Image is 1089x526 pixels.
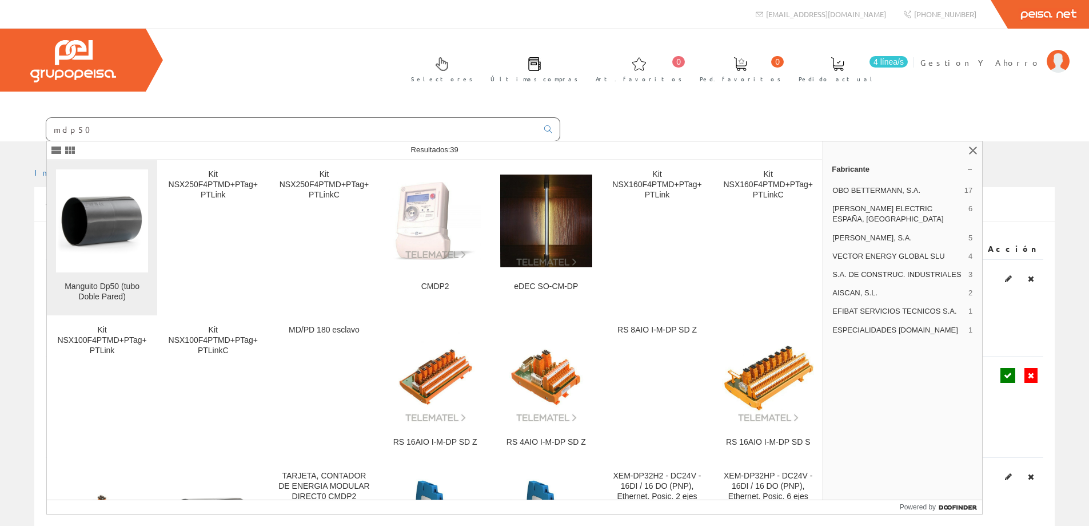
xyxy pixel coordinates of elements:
[700,73,781,85] span: Ped. favoritos
[602,160,712,315] a: Kit NSX160F4PTMD+PTag+PTLink
[968,204,972,224] span: 6
[500,437,592,448] div: RS 4AIO I-M-DP SD Z
[1000,368,1015,383] a: Guardar
[47,160,157,315] a: Manguito Dp50 (tubo Doble Pared) Manguito Dp50 (tubo Doble Pared)
[1024,469,1038,484] a: Eliminar
[380,316,490,461] a: RS 16AIO I-M-DP SD Z RS 16AIO I-M-DP SD Z
[722,331,814,423] img: RS 16AIO I-M-DP SD S
[611,471,703,502] div: XEM-DP32H2 - DC24V - 16DI / 16 DO (PNP), Ethernet. Posic. 2 ejes
[56,188,148,254] img: Manguito Dp50 (tubo Doble Pared)
[968,270,972,280] span: 3
[389,437,481,448] div: RS 16AIO I-M-DP SD Z
[450,145,458,154] span: 39
[968,288,972,298] span: 2
[832,251,964,262] span: VECTOR ENERGY GLOBAL SLU
[722,169,814,200] div: Kit NSX160F4PTMD+PTag+PTLinkC
[380,160,490,315] a: CMDP2 CMDP2
[787,48,911,89] a: 4 línea/s Pedido actual
[900,502,936,512] span: Powered by
[672,56,685,68] span: 0
[832,204,964,224] span: [PERSON_NAME] ELECTRIC ESPAÑA, [GEOGRAPHIC_DATA]
[956,239,1043,259] th: Acción
[411,145,458,154] span: Resultados:
[389,182,481,260] img: CMDP2
[491,316,601,461] a: RS 4AIO I-M-DP SD Z RS 4AIO I-M-DP SD Z
[30,40,116,82] img: Grupo Peisa
[832,288,964,298] span: AISCAN, S.L.
[500,331,592,423] img: RS 4AIO I-M-DP SD Z
[602,316,712,461] a: RS 8AIO I-M-DP SD Z
[611,325,703,335] div: RS 8AIO I-M-DP SD Z
[158,160,268,315] a: Kit NSX250F4PTMD+PTag+PTLink
[968,233,972,243] span: 5
[832,325,964,335] span: ESPECIALIDADES [DOMAIN_NAME]
[832,270,964,280] span: S.A. DE CONSTRUC. INDUSTRIALES
[722,471,814,502] div: XEM-DP32HP - DC24V - 16DI / 16 DO (PNP), Ethernet. Posic. 6 ejes
[158,316,268,461] a: Kit NSX100F4PTMD+PTag+PTLinkC
[269,316,379,461] a: MD/PD 180 esclavo
[411,73,473,85] span: Selectores
[389,282,481,292] div: CMDP2
[479,48,584,89] a: Últimas compras
[278,325,370,335] div: MD/PD 180 esclavo
[713,316,823,461] a: RS 16AIO I-M-DP SD S RS 16AIO I-M-DP SD S
[490,73,578,85] span: Últimas compras
[389,331,481,423] img: RS 16AIO I-M-DP SD Z
[914,9,976,19] span: [PHONE_NUMBER]
[920,48,1070,58] a: Gestion Y Ahorro
[491,160,601,315] a: eDEC SO-CM-DP eDEC SO-CM-DP
[1024,271,1038,286] a: Eliminar
[766,9,886,19] span: [EMAIL_ADDRESS][DOMAIN_NAME]
[722,437,814,448] div: RS 16AIO I-M-DP SD S
[56,325,148,356] div: Kit NSX100F4PTMD+PTag+PTLink
[167,169,259,200] div: Kit NSX250F4PTMD+PTag+PTLink
[47,316,157,461] a: Kit NSX100F4PTMD+PTag+PTLink
[500,282,592,292] div: eDEC SO-CM-DP
[968,306,972,317] span: 1
[832,306,964,317] span: EFIBAT SERVICIOS TECNICOS S.A.
[1024,368,1038,383] a: Dejar de editar
[34,167,83,177] a: Inicio
[964,185,972,196] span: 17
[920,57,1041,68] span: Gestion Y Ahorro
[968,325,972,335] span: 1
[869,56,908,68] span: 4 línea/s
[799,73,876,85] span: Pedido actual
[771,56,784,68] span: 0
[46,118,537,141] input: Buscar ...
[832,233,964,243] span: [PERSON_NAME], S.A.
[1002,469,1015,484] a: Editar
[269,160,379,315] a: Kit NSX250F4PTMD+PTag+PTLinkC
[596,73,682,85] span: Art. favoritos
[500,175,592,267] img: eDEC SO-CM-DP
[832,185,960,196] span: OBO BETTERMANN, S.A.
[968,251,972,262] span: 4
[611,169,703,200] div: Kit NSX160F4PTMD+PTag+PTLink
[167,325,259,356] div: Kit NSX100F4PTMD+PTag+PTLinkC
[400,48,478,89] a: Selectores
[278,169,370,200] div: Kit NSX250F4PTMD+PTag+PTLinkC
[278,471,370,502] div: TARJETA, CONTADOR DE ENERGIA MODULAR DIRECT0 CMDP2
[823,160,982,178] a: Fabricante
[900,500,983,514] a: Powered by
[1002,271,1015,286] a: Editar
[56,282,148,302] div: Manguito Dp50 (tubo Doble Pared)
[713,160,823,315] a: Kit NSX160F4PTMD+PTag+PTLinkC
